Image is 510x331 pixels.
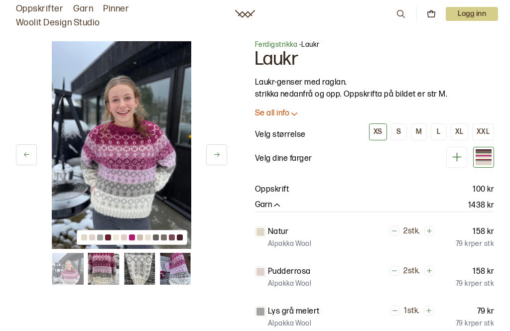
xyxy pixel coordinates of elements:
[374,127,382,136] div: XS
[255,109,289,119] p: Se all info
[255,40,297,49] a: Ferdigstrikka
[16,16,100,30] a: Woolit Design Studio
[396,127,401,136] div: S
[468,200,494,212] p: 1438 kr
[473,184,494,196] p: 100 kr
[268,279,311,289] p: Alpakka Wool
[268,319,311,329] p: Alpakka Wool
[456,239,494,249] p: 79 kr per stk
[456,319,494,329] p: 79 kr per stk
[16,2,63,16] a: Oppskrifter
[473,147,494,168] div: Flefarget
[235,10,255,18] a: Woolit
[416,127,422,136] div: M
[268,266,311,278] p: Pudderrosa
[391,123,407,140] button: S
[431,123,447,140] button: L
[268,226,288,238] p: Natur
[477,127,490,136] div: XXL
[255,184,289,196] p: Oppskrift
[369,123,387,140] button: XS
[255,40,494,50] p: - Laukr
[455,127,464,136] div: XL
[255,89,494,101] p: strikka nedanfrå og opp. Oppskrifta på bildet er str M.
[456,279,494,289] p: 79 kr per stk
[52,40,191,249] img: Bilde av oppskrift
[255,129,306,141] p: Velg størrelse
[451,123,468,140] button: XL
[473,266,494,278] p: 158 kr
[477,306,494,318] p: 79 kr
[446,7,498,21] button: User dropdown
[255,109,494,119] button: Se all info
[411,123,427,140] button: M
[255,50,494,69] h1: Laukr
[255,77,494,89] p: Laukr-genser med raglan.
[103,2,129,16] a: Pinner
[255,200,282,211] button: Garn
[473,226,494,238] p: 158 kr
[268,306,320,318] p: Lys grå melert
[268,239,311,249] p: Alpakka Wool
[437,127,440,136] div: L
[73,2,93,16] a: Garn
[403,266,420,277] p: 2 stk.
[472,123,494,140] button: XXL
[255,153,312,165] p: Velg dine farger
[446,7,498,21] p: Logg inn
[403,226,420,237] p: 2 stk.
[404,306,419,317] p: 1 stk.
